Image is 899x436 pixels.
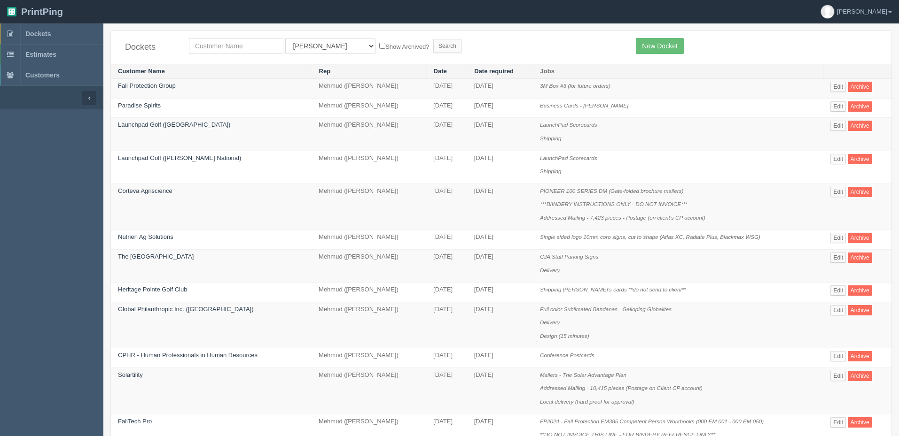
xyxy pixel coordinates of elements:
[426,249,467,282] td: [DATE]
[467,151,533,184] td: [DATE]
[426,367,467,414] td: [DATE]
[118,102,161,109] a: Paradise Spirits
[125,43,175,52] h4: Dockets
[540,135,562,141] i: Shipping
[467,230,533,250] td: [DATE]
[540,168,562,174] i: Shipping
[433,39,461,53] input: Search
[848,285,872,296] a: Archive
[830,121,846,131] a: Edit
[379,43,385,49] input: Show Archived?
[540,122,597,128] i: LaunchPad Scorecards
[848,121,872,131] a: Archive
[312,151,426,184] td: Mehmud ([PERSON_NAME])
[830,187,846,197] a: Edit
[426,283,467,302] td: [DATE]
[540,83,610,89] i: 3M Box #3 (for future orders)
[467,118,533,151] td: [DATE]
[312,302,426,348] td: Mehmud ([PERSON_NAME])
[830,154,846,164] a: Edit
[25,30,51,38] span: Dockets
[467,367,533,414] td: [DATE]
[312,98,426,118] td: Mehmud ([PERSON_NAME])
[540,214,705,221] i: Addressed Mailing - 7,423 pieces - Postage (on client's CP account)
[540,286,686,292] i: Shipping [PERSON_NAME]'s cards **do not send to client**
[540,188,683,194] i: PIONEER 100 SERIES DM (Gate-folded brochure mailers)
[118,306,254,313] a: Global Philanthropic Inc. ([GEOGRAPHIC_DATA])
[540,333,589,339] i: Design (15 minutes)
[830,417,846,428] a: Edit
[467,283,533,302] td: [DATE]
[848,305,872,315] a: Archive
[848,252,872,263] a: Archive
[830,82,846,92] a: Edit
[540,352,594,358] i: Conference Postcards
[540,267,560,273] i: Delivery
[25,71,60,79] span: Customers
[312,367,426,414] td: Mehmud ([PERSON_NAME])
[312,184,426,230] td: Mehmud ([PERSON_NAME])
[848,154,872,164] a: Archive
[426,118,467,151] td: [DATE]
[426,348,467,368] td: [DATE]
[118,187,172,194] a: Corteva Agriscience
[426,79,467,99] td: [DATE]
[467,348,533,368] td: [DATE]
[7,7,16,16] img: logo-3e63b451c926e2ac314895c53de4908e5d424f24456219fb08d385ab2e579770.png
[426,184,467,230] td: [DATE]
[467,79,533,99] td: [DATE]
[118,253,194,260] a: The [GEOGRAPHIC_DATA]
[848,82,872,92] a: Archive
[118,352,258,359] a: CPHR - Human Professionals in Human Resources
[848,187,872,197] a: Archive
[540,372,626,378] i: Mailers - The Solar Advantage Plan
[540,155,597,161] i: LaunchPad Scorecards
[434,68,447,75] a: Date
[830,305,846,315] a: Edit
[312,283,426,302] td: Mehmud ([PERSON_NAME])
[540,234,760,240] i: Single sided logo 10mm coro signs, cut to shape (Atlas XC, Radiate Plus, Blackmax WSG)
[467,98,533,118] td: [DATE]
[467,184,533,230] td: [DATE]
[830,285,846,296] a: Edit
[848,233,872,243] a: Archive
[540,385,703,391] i: Addressed Mailing - 10,415 pieces (Postage on Client CP account)
[312,79,426,99] td: Mehmud ([PERSON_NAME])
[540,253,598,260] i: CJA Staff Parking Signs
[189,38,283,54] input: Customer Name
[848,417,872,428] a: Archive
[467,302,533,348] td: [DATE]
[848,351,872,361] a: Archive
[474,68,514,75] a: Date required
[540,398,634,405] i: Local delivery (hard proof for approval)
[312,230,426,250] td: Mehmud ([PERSON_NAME])
[426,230,467,250] td: [DATE]
[118,154,241,161] a: Launchpad Golf ([PERSON_NAME] National)
[636,38,683,54] a: New Docket
[379,41,429,52] label: Show Archived?
[540,306,672,312] i: Full color Sublimated Bandanas - Galloping Globalites
[830,233,846,243] a: Edit
[821,5,834,18] img: avatar_default-7531ab5dedf162e01f1e0bb0964e6a185e93c5c22dfe317fb01d7f8cd2b1632c.jpg
[533,64,823,79] th: Jobs
[118,82,176,89] a: Fall Protection Group
[426,302,467,348] td: [DATE]
[118,418,152,425] a: FallTech Pro
[118,233,173,240] a: Nutrien Ag Solutions
[319,68,331,75] a: Rep
[540,201,688,207] i: ***BIINDERY INSTRUCTIONS ONLY - DO NOT INVOICE***
[312,118,426,151] td: Mehmud ([PERSON_NAME])
[25,51,56,58] span: Estimates
[118,286,187,293] a: Heritage Pointe Golf Club
[426,151,467,184] td: [DATE]
[118,68,165,75] a: Customer Name
[426,98,467,118] td: [DATE]
[830,371,846,381] a: Edit
[312,249,426,282] td: Mehmud ([PERSON_NAME])
[467,249,533,282] td: [DATE]
[848,101,872,112] a: Archive
[312,348,426,368] td: Mehmud ([PERSON_NAME])
[830,252,846,263] a: Edit
[540,102,628,108] i: Business Cards - [PERSON_NAME]
[540,319,560,325] i: Delivery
